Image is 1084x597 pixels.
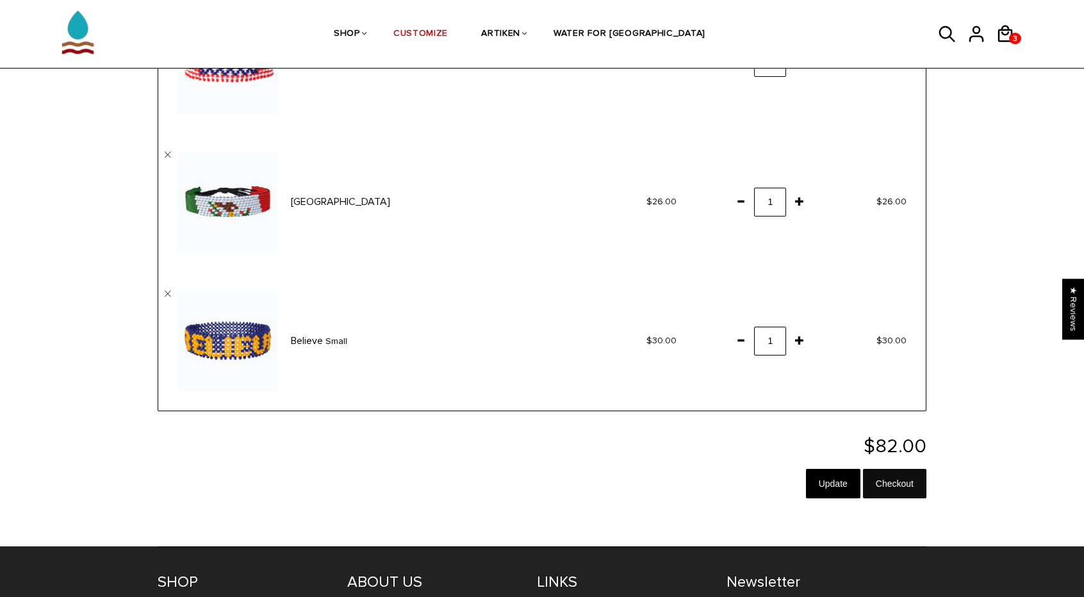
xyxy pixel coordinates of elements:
[165,291,171,297] a: 
[727,573,903,592] h4: Newsletter
[325,334,347,349] span: Small
[291,334,323,347] a: Believe
[481,1,520,69] a: ARTIKEN
[393,1,448,69] a: CUSTOMIZE
[165,152,171,158] a: 
[1009,33,1021,44] a: 3
[177,291,278,391] img: Handmade Beaded ArtiKen Believe Blue and Orange Bracelet
[347,573,518,592] h4: ABOUT US
[1062,279,1084,339] div: Click to open Judge.me floating reviews tab
[554,1,705,69] a: WATER FOR [GEOGRAPHIC_DATA]
[537,573,707,592] h4: LINKS
[864,434,926,458] span: $82.00
[291,195,390,208] a: [GEOGRAPHIC_DATA]
[334,1,360,69] a: SHOP
[646,196,677,207] span: $26.00
[646,335,677,346] span: $30.00
[1009,31,1021,47] span: 3
[863,469,926,498] input: Checkout
[876,196,907,207] span: $26.00
[876,335,907,346] span: $30.00
[158,573,328,592] h4: SHOP
[806,469,860,498] input: Update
